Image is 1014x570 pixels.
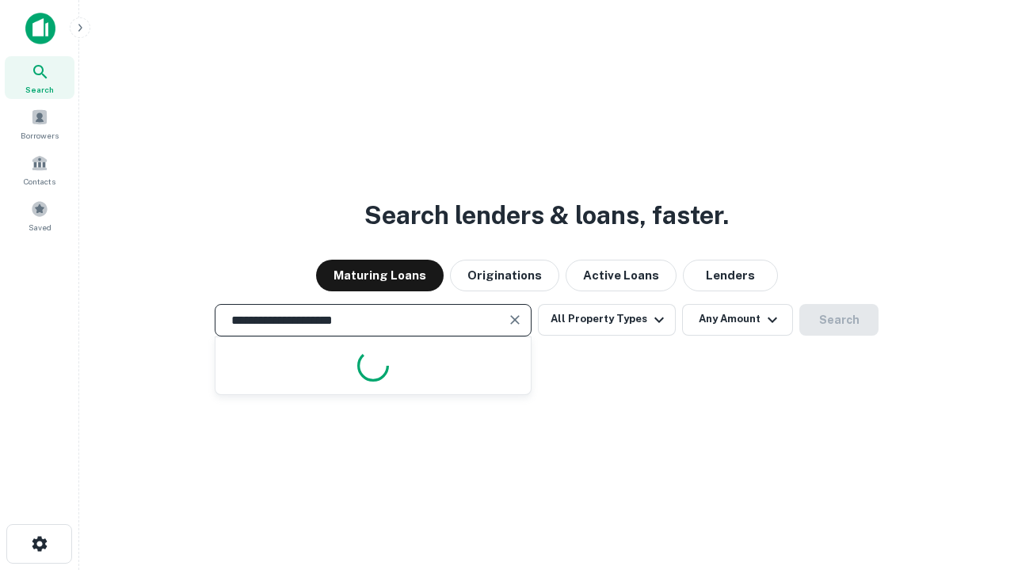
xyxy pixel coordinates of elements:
[5,102,74,145] a: Borrowers
[29,221,51,234] span: Saved
[25,83,54,96] span: Search
[935,443,1014,519] iframe: Chat Widget
[504,309,526,331] button: Clear
[450,260,559,291] button: Originations
[5,148,74,191] a: Contacts
[21,129,59,142] span: Borrowers
[682,304,793,336] button: Any Amount
[24,175,55,188] span: Contacts
[5,194,74,237] a: Saved
[538,304,676,336] button: All Property Types
[5,56,74,99] a: Search
[25,13,55,44] img: capitalize-icon.png
[316,260,444,291] button: Maturing Loans
[566,260,677,291] button: Active Loans
[683,260,778,291] button: Lenders
[364,196,729,234] h3: Search lenders & loans, faster.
